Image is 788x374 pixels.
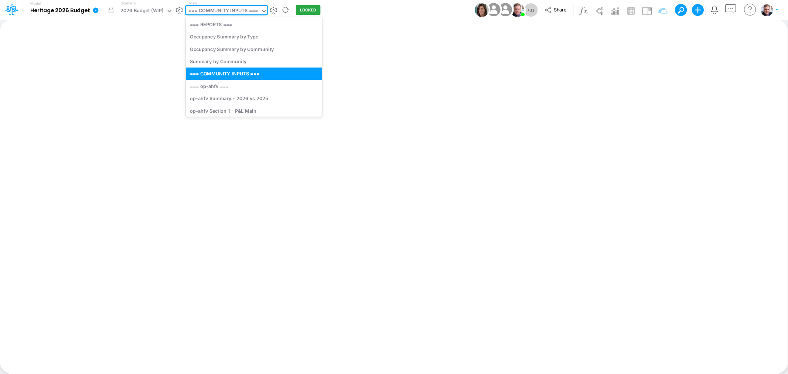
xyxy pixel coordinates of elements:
[186,68,322,80] div: === COMMUNITY INPUTS ===
[510,3,524,17] img: User Image Icon
[710,6,719,14] a: Notifications
[186,80,322,92] div: === op-ahfv ===
[186,18,322,30] div: === REPORTS ===
[475,3,489,17] img: User Image Icon
[186,31,322,43] div: Occupancy Summary by Type
[541,4,572,16] button: Share
[30,1,41,6] label: Model
[189,0,197,6] label: View
[186,105,322,117] div: op-ahfv Section 1 - P&L Main
[485,1,502,18] img: User Image Icon
[121,0,136,6] label: Scenario
[296,5,321,15] button: LOCKED
[188,7,258,16] div: === COMMUNITY INPUTS ===
[186,92,322,105] div: op-ahfv Summary - 2026 vs 2025
[120,7,164,16] div: 2026 Budget (WIP)
[30,7,90,14] b: Heritage 2026 Budget
[186,55,322,67] div: Summary by Community
[186,43,322,55] div: Occupancy Summary by Community
[554,7,566,12] span: Share
[527,8,535,13] span: + 31
[497,1,514,18] img: User Image Icon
